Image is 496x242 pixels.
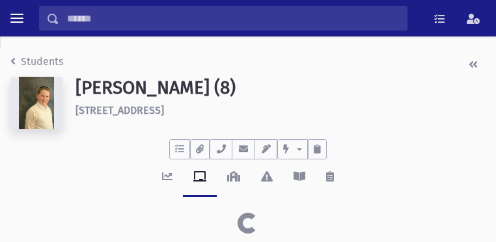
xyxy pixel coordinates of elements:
h1: [PERSON_NAME] (8) [76,77,486,99]
a: Students [10,55,63,68]
h6: [STREET_ADDRESS] [76,104,486,116]
input: Search [59,6,407,31]
nav: breadcrumb [10,54,63,75]
button: toggle menu [5,7,29,30]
